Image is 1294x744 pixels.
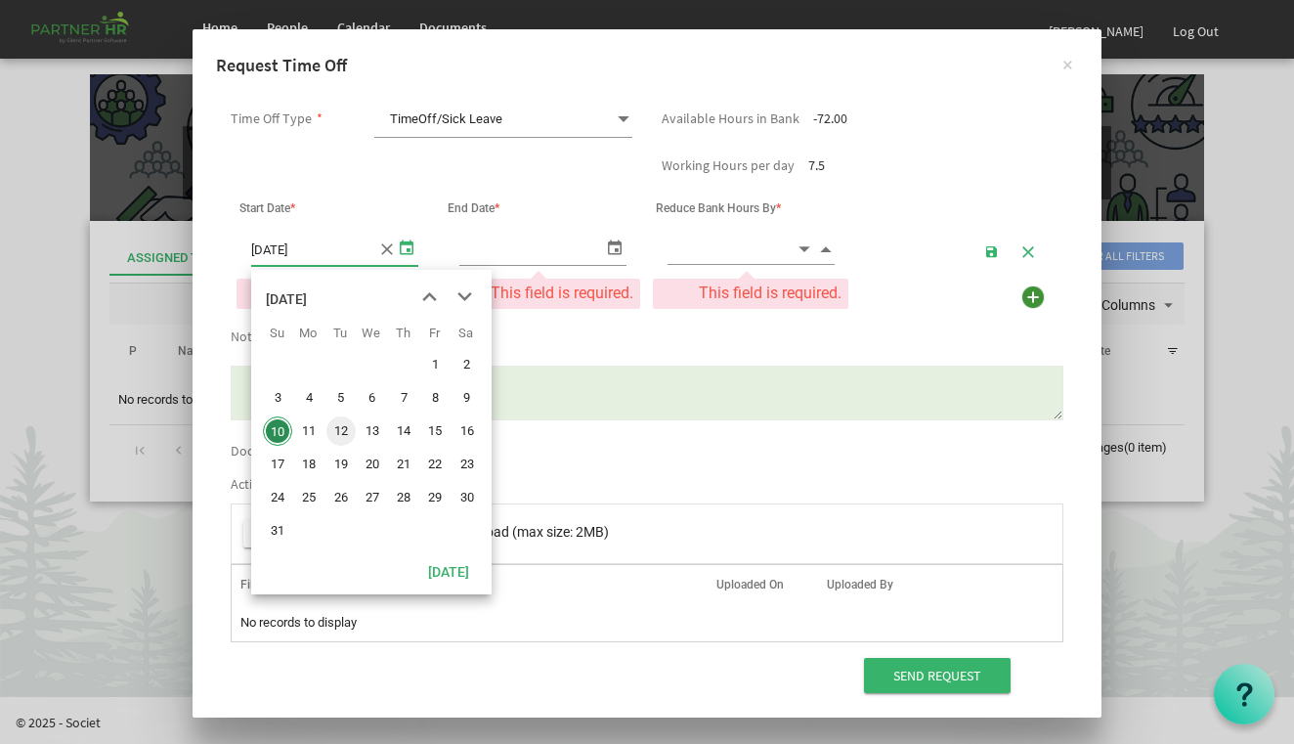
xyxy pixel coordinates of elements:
[358,450,387,479] span: Wednesday, August 20, 2025
[266,280,307,319] div: title
[603,233,626,261] span: select
[294,450,323,479] span: Monday, August 18, 2025
[420,350,450,379] span: Friday, August 1, 2025
[813,109,847,127] span: -72.00
[294,416,323,446] span: Monday, August 11, 2025
[326,383,356,413] span: Tuesday, August 5, 2025
[977,237,1007,264] button: Save
[451,319,482,348] th: Sa
[418,319,450,348] th: Fr
[326,483,356,512] span: Tuesday, August 26, 2025
[326,450,356,479] span: Tuesday, August 19, 2025
[420,483,450,512] span: Friday, August 29, 2025
[1043,39,1092,88] button: ×
[662,158,795,173] label: Working Hours per day
[243,520,335,547] button: Browse...
[411,280,447,315] button: previous month
[231,477,344,492] label: Activity Documents
[389,450,418,479] span: Thursday, August 21, 2025
[239,201,295,215] span: Start Date
[415,557,482,585] button: Today
[1018,283,1048,312] img: add.png
[796,238,813,260] span: Decrement value
[420,416,450,446] span: Friday, August 15, 2025
[216,53,1078,78] h4: Request Time Off
[420,450,450,479] span: Friday, August 22, 2025
[1014,237,1043,264] button: Cancel
[827,578,893,591] span: Uploaded By
[817,238,835,260] span: Increment value
[294,483,323,512] span: Monday, August 25, 2025
[358,416,387,446] span: Wednesday, August 13, 2025
[263,450,292,479] span: Sunday, August 17, 2025
[1017,282,1049,313] div: Add more time to Request
[389,483,418,512] span: Thursday, August 28, 2025
[387,319,418,348] th: Th
[453,450,482,479] span: Saturday, August 23, 2025
[453,383,482,413] span: Saturday, August 9, 2025
[294,383,323,413] span: Monday, August 4, 2025
[263,383,292,413] span: Sunday, August 3, 2025
[326,416,356,446] span: Tuesday, August 12, 2025
[453,483,482,512] span: Saturday, August 30, 2025
[261,415,292,448] td: Sunday, August 10, 2025
[448,201,499,215] span: End Date
[716,578,784,591] span: Uploaded On
[263,416,292,446] span: Sunday, August 10, 2025
[453,350,482,379] span: Saturday, August 2, 2025
[261,319,292,348] th: Su
[420,383,450,413] span: Friday, August 8, 2025
[231,111,312,126] label: Time Off Type
[656,201,781,215] span: Reduce Bank Hours By
[447,280,482,315] button: next month
[662,111,799,126] label: Available Hours in Bank
[324,319,356,348] th: Tu
[377,233,395,265] span: close
[808,156,825,174] span: 7.5
[240,578,292,591] span: File Name
[389,416,418,446] span: Thursday, August 14, 2025
[358,383,387,413] span: Wednesday, August 6, 2025
[358,483,387,512] span: Wednesday, August 27, 2025
[389,383,418,413] span: Thursday, August 7, 2025
[232,604,1062,641] td: No records to display
[395,233,418,261] span: select
[292,319,323,348] th: Mo
[263,483,292,512] span: Sunday, August 24, 2025
[231,444,298,459] label: Documents
[263,516,292,546] span: Sunday, August 31, 2025
[356,319,387,348] th: We
[453,416,482,446] span: Saturday, August 16, 2025
[864,658,1011,693] input: Send Request
[231,329,259,344] label: Note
